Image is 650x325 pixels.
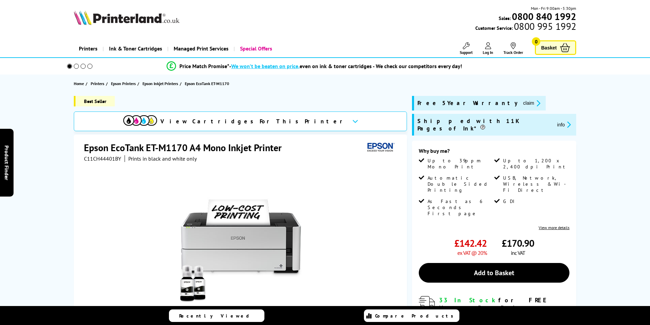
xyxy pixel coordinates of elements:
[365,141,396,154] img: Epson
[511,249,525,256] span: inc VAT
[111,80,136,87] span: Epson Printers
[229,63,462,69] div: - even on ink & toner cartridges - We check our competitors every day!
[499,15,511,21] span: Sales:
[428,158,493,170] span: Up to 39ppm Mono Print
[167,40,234,57] a: Managed Print Services
[541,43,557,52] span: Basket
[503,158,568,170] span: Up to 1,200 x 2,400 dpi Print
[58,60,571,72] li: modal_Promise
[428,175,493,193] span: Automatic Double Sided Printing
[364,309,459,322] a: Compare Products
[535,40,576,55] a: Basket 0
[74,96,115,106] span: Best Seller
[460,50,473,55] span: Support
[460,42,473,55] a: Support
[503,42,523,55] a: Track Order
[169,309,264,322] a: Recently Viewed
[160,118,347,125] span: View Cartridges For This Printer
[419,263,569,283] a: Add to Basket
[521,99,542,107] button: promo-description
[179,63,229,69] span: Price Match Promise*
[175,176,307,308] img: Epson EcoTank ET-M1170
[84,141,288,154] h1: Epson EcoTank ET-M1170 A4 Mono Inkjet Printer
[502,237,534,249] span: £170.90
[513,23,576,29] span: 0800 995 1992
[511,13,576,20] a: 0800 840 1992
[91,80,104,87] span: Printers
[84,155,121,162] span: C11CH44401BY
[234,40,277,57] a: Special Offers
[503,198,515,204] span: GDI
[74,10,179,25] img: Printerland Logo
[419,147,569,158] div: Why buy me?
[74,10,202,26] a: Printerland Logo
[109,40,162,57] span: Ink & Toner Cartridges
[143,80,180,87] a: Epson Inkjet Printers
[111,80,137,87] a: Epson Printers
[475,23,576,31] span: Customer Service:
[483,50,493,55] span: Log In
[143,80,178,87] span: Epson Inkjet Printers
[231,63,300,69] span: We won’t be beaten on price,
[103,40,167,57] a: Ink & Toner Cartridges
[179,313,256,319] span: Recently Viewed
[439,296,569,312] div: for FREE Next Day Delivery
[74,80,86,87] a: Home
[454,237,487,249] span: £142.42
[417,99,518,107] span: Free 5 Year Warranty
[531,5,576,12] span: Mon - Fri 9:00am - 5:30pm
[74,80,84,87] span: Home
[185,80,229,87] span: Epson EcoTank ET-M1170
[123,115,157,126] img: View Cartridges
[74,40,103,57] a: Printers
[439,296,498,304] span: 33 In Stock
[555,121,573,128] button: promo-description
[185,80,231,87] a: Epson EcoTank ET-M1170
[128,155,197,162] i: Prints in black and white only
[457,249,487,256] span: ex VAT @ 20%
[3,145,10,180] span: Product Finder
[428,198,493,217] span: As Fast as 6 Seconds First page
[503,175,568,193] span: USB, Network, Wireless & Wi-Fi Direct
[91,80,106,87] a: Printers
[419,296,569,321] div: modal_delivery
[375,313,457,319] span: Compare Products
[483,42,493,55] a: Log In
[532,37,540,46] span: 0
[539,225,569,230] a: View more details
[512,10,576,23] b: 0800 840 1992
[417,117,551,132] span: Shipped with 11K Pages of Ink*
